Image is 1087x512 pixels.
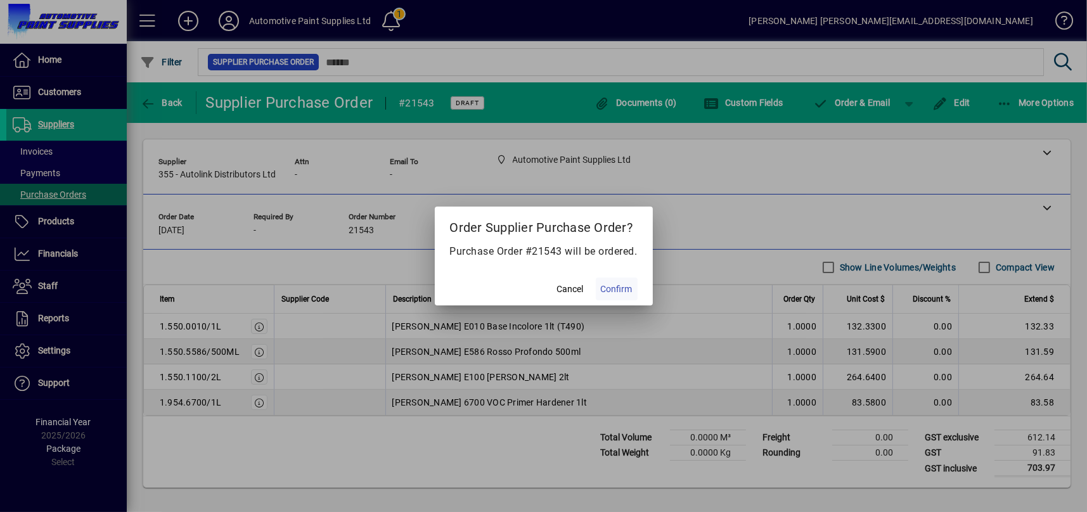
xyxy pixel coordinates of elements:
button: Confirm [596,278,638,300]
button: Cancel [550,278,591,300]
span: Confirm [601,283,633,296]
p: Purchase Order #21543 will be ordered. [450,244,638,259]
h2: Order Supplier Purchase Order? [435,207,653,243]
span: Cancel [557,283,584,296]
